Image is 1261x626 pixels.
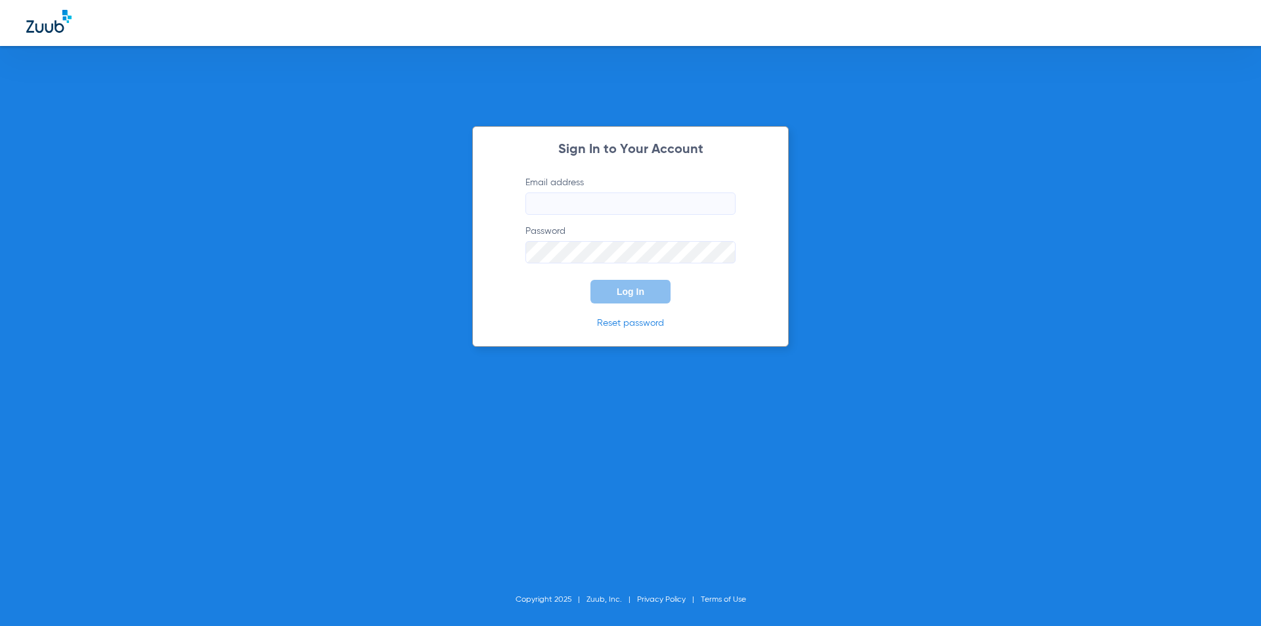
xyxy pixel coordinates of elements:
[26,10,72,33] img: Zuub Logo
[525,192,736,215] input: Email address
[1195,563,1261,626] iframe: Chat Widget
[701,596,746,604] a: Terms of Use
[525,176,736,215] label: Email address
[525,225,736,263] label: Password
[506,143,755,156] h2: Sign In to Your Account
[525,241,736,263] input: Password
[586,593,637,606] li: Zuub, Inc.
[516,593,586,606] li: Copyright 2025
[597,319,664,328] a: Reset password
[637,596,686,604] a: Privacy Policy
[617,286,644,297] span: Log In
[590,280,671,303] button: Log In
